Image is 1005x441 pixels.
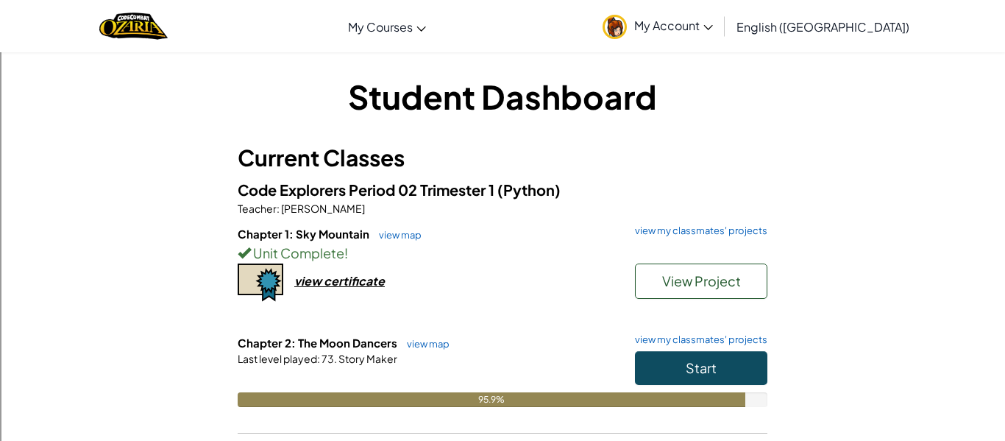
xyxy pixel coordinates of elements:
span: English ([GEOGRAPHIC_DATA]) [736,19,909,35]
a: English ([GEOGRAPHIC_DATA]) [729,7,917,46]
img: avatar [603,15,627,39]
span: My Courses [348,19,413,35]
a: Ozaria by CodeCombat logo [99,11,168,41]
span: My Account [634,18,713,33]
a: My Account [595,3,720,49]
a: My Courses [341,7,433,46]
img: Home [99,11,168,41]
